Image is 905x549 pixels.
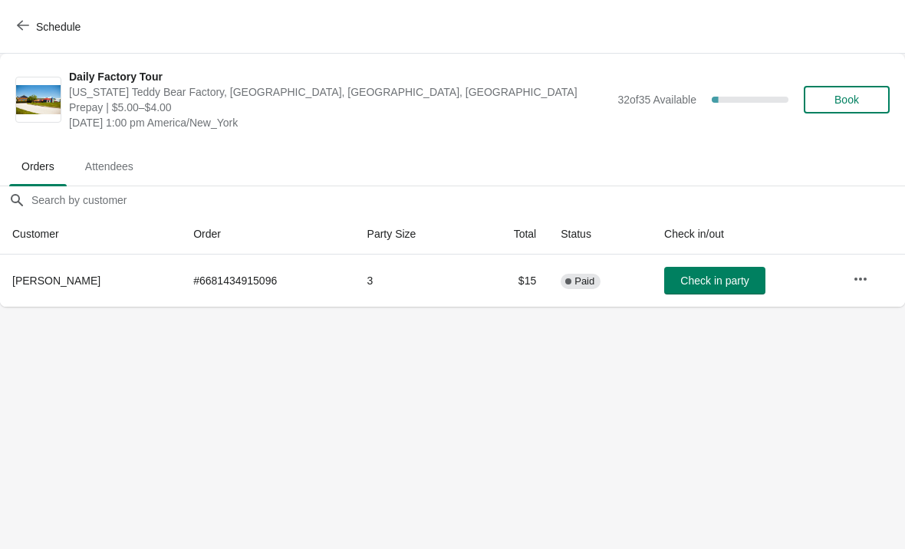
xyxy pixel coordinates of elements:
[73,153,146,180] span: Attendees
[652,214,841,255] th: Check in/out
[680,274,749,287] span: Check in party
[355,255,473,307] td: 3
[69,69,610,84] span: Daily Factory Tour
[355,214,473,255] th: Party Size
[69,100,610,115] span: Prepay | $5.00–$4.00
[69,115,610,130] span: [DATE] 1:00 pm America/New_York
[664,267,765,294] button: Check in party
[472,214,548,255] th: Total
[9,153,67,180] span: Orders
[548,214,652,255] th: Status
[804,86,890,113] button: Book
[12,274,100,287] span: [PERSON_NAME]
[8,13,93,41] button: Schedule
[617,94,696,106] span: 32 of 35 Available
[574,275,594,288] span: Paid
[16,85,61,115] img: Daily Factory Tour
[834,94,859,106] span: Book
[69,84,610,100] span: [US_STATE] Teddy Bear Factory, [GEOGRAPHIC_DATA], [GEOGRAPHIC_DATA], [GEOGRAPHIC_DATA]
[36,21,81,33] span: Schedule
[181,255,354,307] td: # 6681434915096
[472,255,548,307] td: $15
[181,214,354,255] th: Order
[31,186,905,214] input: Search by customer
